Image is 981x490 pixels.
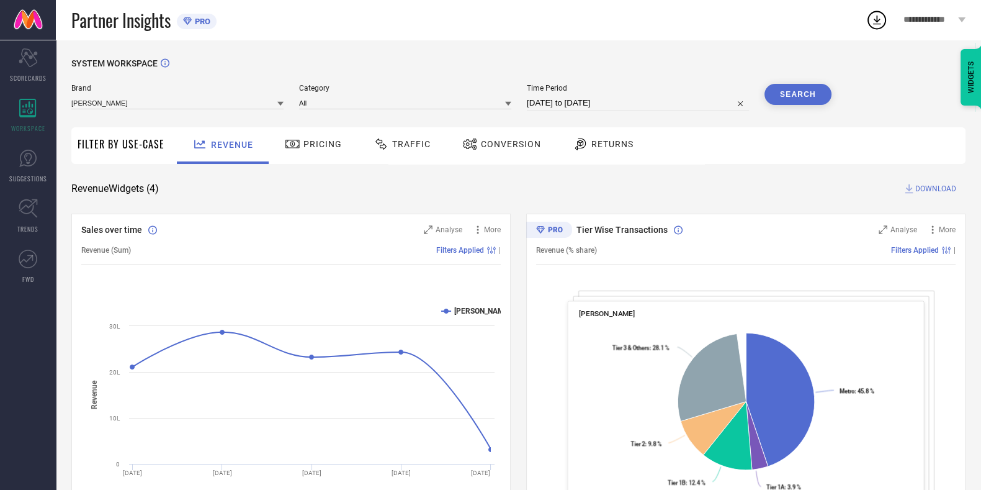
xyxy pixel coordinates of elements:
[879,225,887,234] svg: Zoom
[109,323,120,330] text: 30L
[90,380,99,409] tspan: Revenue
[71,183,159,195] span: Revenue Widgets ( 4 )
[471,470,490,476] text: [DATE]
[123,470,142,476] text: [DATE]
[109,369,120,376] text: 20L
[579,309,635,318] span: [PERSON_NAME]
[484,225,501,234] span: More
[764,84,831,105] button: Search
[576,225,668,235] span: Tier Wise Transactions
[667,479,705,486] text: : 12.4 %
[839,388,854,394] tspan: Metro
[78,137,164,152] span: Filter By Use-Case
[211,140,253,150] span: Revenue
[22,274,34,284] span: FWD
[424,225,432,234] svg: Zoom
[71,58,158,68] span: SYSTEM WORKSPACE
[667,479,685,486] tspan: Tier 1B
[527,96,749,111] input: Select time period
[10,73,47,83] span: SCORECARDS
[17,224,38,234] span: TRENDS
[939,225,956,234] span: More
[591,139,634,149] span: Returns
[630,440,645,447] tspan: Tier 2
[392,470,411,476] text: [DATE]
[499,246,501,255] span: |
[891,246,939,255] span: Filters Applied
[81,225,142,235] span: Sales over time
[302,470,321,476] text: [DATE]
[481,139,541,149] span: Conversion
[71,7,171,33] span: Partner Insights
[213,470,232,476] text: [DATE]
[954,246,956,255] span: |
[527,84,749,93] span: Time Period
[866,9,888,31] div: Open download list
[536,246,597,255] span: Revenue (% share)
[9,174,47,183] span: SUGGESTIONS
[81,246,131,255] span: Revenue (Sum)
[116,461,120,468] text: 0
[612,345,669,352] text: : 28.1 %
[630,440,661,447] text: : 9.8 %
[436,246,484,255] span: Filters Applied
[436,225,462,234] span: Analyse
[71,84,284,93] span: Brand
[192,17,210,26] span: PRO
[890,225,917,234] span: Analyse
[109,415,120,422] text: 10L
[612,345,649,352] tspan: Tier 3 & Others
[11,124,45,133] span: WORKSPACE
[299,84,511,93] span: Category
[454,307,511,315] text: [PERSON_NAME]
[915,183,956,195] span: DOWNLOAD
[303,139,342,149] span: Pricing
[839,388,874,394] text: : 45.8 %
[526,222,572,240] div: Premium
[392,139,431,149] span: Traffic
